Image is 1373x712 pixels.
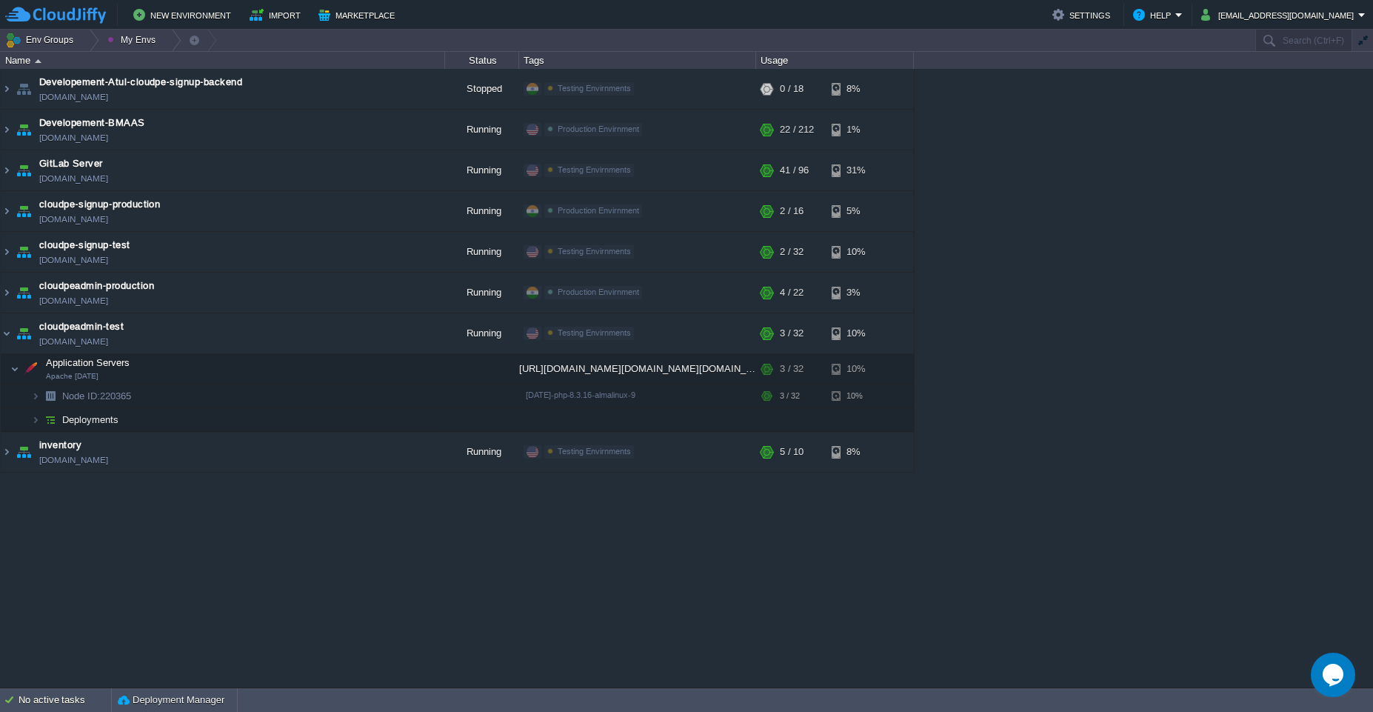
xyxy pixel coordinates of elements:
[832,191,880,231] div: 5%
[39,293,108,308] a: [DOMAIN_NAME]
[39,156,103,171] a: GitLab Server
[780,385,800,407] div: 3 / 32
[780,69,804,109] div: 0 / 18
[832,313,880,353] div: 10%
[61,390,133,402] a: Node ID:220365
[1,52,444,69] div: Name
[519,354,756,384] div: [URL][DOMAIN_NAME][DOMAIN_NAME][DOMAIN_NAME]
[1052,6,1115,24] button: Settings
[832,354,880,384] div: 10%
[39,130,108,145] a: [DOMAIN_NAME]
[39,438,81,453] a: inventory
[558,287,639,296] span: Production Envirnment
[1,313,13,353] img: AMDAwAAAACH5BAEAAAAALAAAAAABAAEAAAICRAEAOw==
[39,279,154,293] a: cloudpeadmin-production
[445,232,519,272] div: Running
[1,273,13,313] img: AMDAwAAAACH5BAEAAAAALAAAAAABAAEAAAICRAEAOw==
[445,150,519,190] div: Running
[5,30,78,50] button: Env Groups
[446,52,518,69] div: Status
[5,6,106,24] img: CloudJiffy
[133,6,235,24] button: New Environment
[832,432,880,472] div: 8%
[10,354,19,384] img: AMDAwAAAACH5BAEAAAAALAAAAAABAAEAAAICRAEAOw==
[44,356,132,369] span: Application Servers
[558,206,639,215] span: Production Envirnment
[832,110,880,150] div: 1%
[1,432,13,472] img: AMDAwAAAACH5BAEAAAAALAAAAAABAAEAAAICRAEAOw==
[40,408,61,431] img: AMDAwAAAACH5BAEAAAAALAAAAAABAAEAAAICRAEAOw==
[1,69,13,109] img: AMDAwAAAACH5BAEAAAAALAAAAAABAAEAAAICRAEAOw==
[31,385,40,407] img: AMDAwAAAACH5BAEAAAAALAAAAAABAAEAAAICRAEAOw==
[780,432,804,472] div: 5 / 10
[19,688,111,712] div: No active tasks
[1,110,13,150] img: AMDAwAAAACH5BAEAAAAALAAAAAABAAEAAAICRAEAOw==
[558,328,631,337] span: Testing Envirnments
[780,273,804,313] div: 4 / 22
[13,150,34,190] img: AMDAwAAAACH5BAEAAAAALAAAAAABAAEAAAICRAEAOw==
[44,357,132,368] a: Application ServersApache [DATE]
[832,273,880,313] div: 3%
[526,390,635,399] span: [DATE]-php-8.3.16-almalinux-9
[780,191,804,231] div: 2 / 16
[780,232,804,272] div: 2 / 32
[558,84,631,93] span: Testing Envirnments
[40,385,61,407] img: AMDAwAAAACH5BAEAAAAALAAAAAABAAEAAAICRAEAOw==
[39,116,145,130] a: Developement-BMAAS
[31,408,40,431] img: AMDAwAAAACH5BAEAAAAALAAAAAABAAEAAAICRAEAOw==
[445,191,519,231] div: Running
[445,69,519,109] div: Stopped
[780,313,804,353] div: 3 / 32
[757,52,913,69] div: Usage
[39,75,242,90] a: Developement-Atul-cloudpe-signup-backend
[39,319,124,334] span: cloudpeadmin-test
[1133,6,1175,24] button: Help
[1,191,13,231] img: AMDAwAAAACH5BAEAAAAALAAAAAABAAEAAAICRAEAOw==
[39,453,108,468] a: [DOMAIN_NAME]
[445,313,519,353] div: Running
[250,6,305,24] button: Import
[520,52,755,69] div: Tags
[39,334,108,349] a: [DOMAIN_NAME]
[35,59,41,63] img: AMDAwAAAACH5BAEAAAAALAAAAAABAAEAAAICRAEAOw==
[20,354,41,384] img: AMDAwAAAACH5BAEAAAAALAAAAAABAAEAAAICRAEAOw==
[61,413,121,426] a: Deployments
[61,390,133,402] span: 220365
[62,390,100,402] span: Node ID:
[13,232,34,272] img: AMDAwAAAACH5BAEAAAAALAAAAAABAAEAAAICRAEAOw==
[1,232,13,272] img: AMDAwAAAACH5BAEAAAAALAAAAAABAAEAAAICRAEAOw==
[558,124,639,133] span: Production Envirnment
[445,110,519,150] div: Running
[780,150,809,190] div: 41 / 96
[832,232,880,272] div: 10%
[780,354,804,384] div: 3 / 32
[39,171,108,186] a: [DOMAIN_NAME]
[558,447,631,456] span: Testing Envirnments
[558,247,631,256] span: Testing Envirnments
[13,313,34,353] img: AMDAwAAAACH5BAEAAAAALAAAAAABAAEAAAICRAEAOw==
[39,212,108,227] a: [DOMAIN_NAME]
[13,191,34,231] img: AMDAwAAAACH5BAEAAAAALAAAAAABAAEAAAICRAEAOw==
[832,385,880,407] div: 10%
[39,197,160,212] a: cloudpe-signup-production
[39,90,108,104] a: [DOMAIN_NAME]
[13,69,34,109] img: AMDAwAAAACH5BAEAAAAALAAAAAABAAEAAAICRAEAOw==
[39,253,108,267] a: [DOMAIN_NAME]
[118,693,224,708] button: Deployment Manager
[318,6,399,24] button: Marketplace
[13,273,34,313] img: AMDAwAAAACH5BAEAAAAALAAAAAABAAEAAAICRAEAOw==
[445,273,519,313] div: Running
[13,432,34,472] img: AMDAwAAAACH5BAEAAAAALAAAAAABAAEAAAICRAEAOw==
[1201,6,1358,24] button: [EMAIL_ADDRESS][DOMAIN_NAME]
[13,110,34,150] img: AMDAwAAAACH5BAEAAAAALAAAAAABAAEAAAICRAEAOw==
[780,110,814,150] div: 22 / 212
[39,238,130,253] a: cloudpe-signup-test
